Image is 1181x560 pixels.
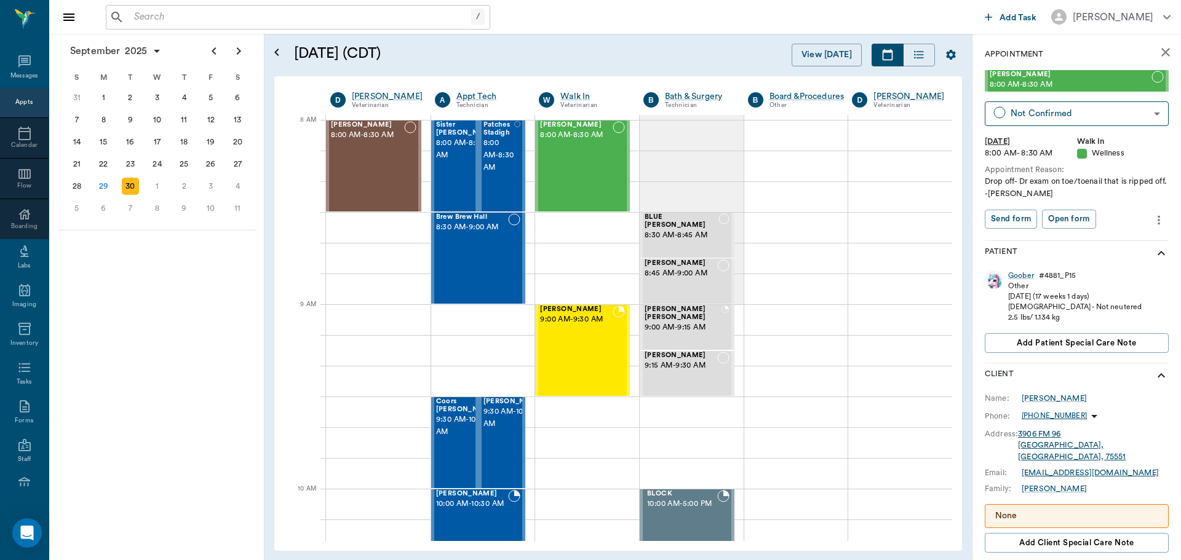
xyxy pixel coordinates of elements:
[149,133,166,151] div: Wednesday, September 17, 2025
[483,406,545,430] span: 9:30 AM - 10:00 AM
[985,393,1022,404] div: Name:
[479,120,526,212] div: NOT_CONFIRMED, 8:00 AM - 8:30 AM
[122,200,139,217] div: Tuesday, October 7, 2025
[68,133,85,151] div: Sunday, September 14, 2025
[643,92,659,108] div: B
[68,156,85,173] div: Sunday, September 21, 2025
[229,89,246,106] div: Saturday, September 6, 2025
[95,178,112,195] div: Today, Monday, September 29, 2025
[1022,393,1087,404] a: [PERSON_NAME]
[149,156,166,173] div: Wednesday, September 24, 2025
[985,411,1022,422] div: Phone:
[1019,536,1134,550] span: Add client Special Care Note
[57,5,81,30] button: Close drawer
[229,156,246,173] div: Saturday, September 27, 2025
[170,68,197,87] div: T
[479,396,526,489] div: NOT_CONFIRMED, 9:30 AM - 10:00 AM
[330,92,346,108] div: D
[995,510,1158,523] p: None
[873,90,944,103] a: [PERSON_NAME]
[540,314,613,326] span: 9:00 AM - 9:30 AM
[665,100,730,111] div: Technician
[202,200,220,217] div: Friday, October 10, 2025
[645,213,718,229] span: BLUE [PERSON_NAME]
[436,137,498,162] span: 8:00 AM - 8:30 AM
[436,398,498,414] span: Coors [PERSON_NAME]
[873,100,944,111] div: Veterinarian
[229,133,246,151] div: Saturday, September 20, 2025
[436,490,509,498] span: [PERSON_NAME]
[1008,312,1142,323] div: 2.5 lbs / 1.134 kg
[645,321,722,334] span: 9:00 AM - 9:15 AM
[769,90,845,103] a: Board &Procedures
[15,98,33,107] div: Appts
[748,92,763,108] div: B
[1008,302,1142,312] div: [DEMOGRAPHIC_DATA] - Not neutered
[640,304,734,350] div: BOOKED, 9:00 AM - 9:15 AM
[985,270,1003,289] img: Profile Image
[229,178,246,195] div: Saturday, October 4, 2025
[1073,10,1153,25] div: [PERSON_NAME]
[985,368,1014,383] p: Client
[1041,6,1180,28] button: [PERSON_NAME]
[456,90,521,103] a: Appt Tech
[15,416,33,425] div: Forms
[122,111,139,128] div: Tuesday, September 9, 2025
[431,120,479,212] div: BOOKED, 8:00 AM - 8:30 AM
[1042,210,1096,229] button: Open form
[645,360,717,372] span: 9:15 AM - 9:30 AM
[68,111,85,128] div: Sunday, September 7, 2025
[202,178,220,195] div: Friday, October 3, 2025
[665,90,730,103] div: Bath & Surgery
[68,89,85,106] div: Sunday, August 31, 2025
[1154,368,1169,383] svg: show more
[540,306,613,314] span: [PERSON_NAME]
[1077,136,1169,148] div: Walk In
[1022,469,1159,476] a: [EMAIL_ADDRESS][DOMAIN_NAME]
[645,229,718,242] span: 8:30 AM - 8:45 AM
[431,396,479,489] div: NOT_CONFIRMED, 9:30 AM - 10:00 AM
[149,111,166,128] div: Wednesday, September 10, 2025
[229,111,246,128] div: Saturday, September 13, 2025
[202,89,220,106] div: Friday, September 5, 2025
[483,398,545,406] span: [PERSON_NAME]
[1039,270,1076,281] div: # 4881_P15
[95,156,112,173] div: Monday, September 22, 2025
[284,298,316,329] div: 9 AM
[12,518,42,548] div: Open Intercom Messenger
[985,246,1017,261] p: Patient
[645,267,717,280] span: 8:45 AM - 9:00 AM
[352,90,423,103] a: [PERSON_NAME]
[645,259,717,267] span: [PERSON_NAME]
[985,136,1077,148] div: [DATE]
[68,200,85,217] div: Sunday, October 5, 2025
[647,490,717,498] span: BLOCK
[95,89,112,106] div: Monday, September 1, 2025
[640,258,734,304] div: NOT_CONFIRMED, 8:45 AM - 9:00 AM
[985,533,1169,553] button: Add client Special Care Note
[535,120,630,212] div: NOT_CONFIRMED, 8:00 AM - 8:30 AM
[90,68,117,87] div: M
[431,212,526,304] div: NOT_CONFIRMED, 8:30 AM - 9:00 AM
[1008,281,1142,291] div: Other
[95,133,112,151] div: Monday, September 15, 2025
[284,483,316,513] div: 10 AM
[769,100,845,111] div: Other
[229,200,246,217] div: Saturday, October 11, 2025
[202,133,220,151] div: Friday, September 19, 2025
[68,178,85,195] div: Sunday, September 28, 2025
[175,156,193,173] div: Thursday, September 25, 2025
[226,39,251,63] button: Next page
[326,120,421,212] div: NOT_CONFIRMED, 8:00 AM - 8:30 AM
[985,333,1169,353] button: Add patient Special Care Note
[95,200,112,217] div: Monday, October 6, 2025
[352,100,423,111] div: Veterinarian
[175,178,193,195] div: Thursday, October 2, 2025
[63,68,90,87] div: S
[645,352,717,360] span: [PERSON_NAME]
